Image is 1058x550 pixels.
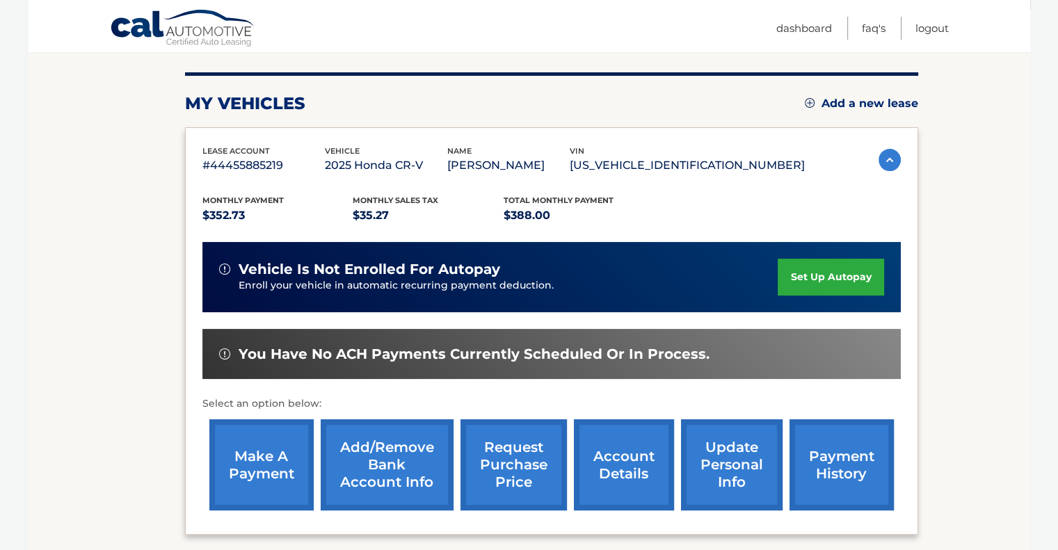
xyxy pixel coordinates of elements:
[570,156,805,175] p: [US_VEHICLE_IDENTIFICATION_NUMBER]
[778,259,883,296] a: set up autopay
[504,195,614,205] span: Total Monthly Payment
[202,156,325,175] p: #44455885219
[447,156,570,175] p: [PERSON_NAME]
[353,206,504,225] p: $35.27
[321,419,454,510] a: Add/Remove bank account info
[219,264,230,275] img: alert-white.svg
[219,348,230,359] img: alert-white.svg
[239,346,710,363] span: You have no ACH payments currently scheduled or in process.
[570,146,584,156] span: vin
[790,419,894,510] a: payment history
[805,97,918,111] a: Add a new lease
[202,146,270,156] span: lease account
[776,17,832,40] a: Dashboard
[185,93,305,114] h2: my vehicles
[325,146,360,156] span: vehicle
[202,195,284,205] span: Monthly Payment
[209,419,314,510] a: make a payment
[325,156,447,175] p: 2025 Honda CR-V
[915,17,949,40] a: Logout
[862,17,885,40] a: FAQ's
[574,419,674,510] a: account details
[353,195,438,205] span: Monthly sales Tax
[239,278,778,293] p: Enroll your vehicle in automatic recurring payment deduction.
[681,419,783,510] a: update personal info
[239,261,500,278] span: vehicle is not enrolled for autopay
[202,206,353,225] p: $352.73
[879,149,901,171] img: accordion-active.svg
[805,98,815,108] img: add.svg
[504,206,655,225] p: $388.00
[460,419,567,510] a: request purchase price
[447,146,472,156] span: name
[110,9,256,49] a: Cal Automotive
[202,396,901,412] p: Select an option below:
